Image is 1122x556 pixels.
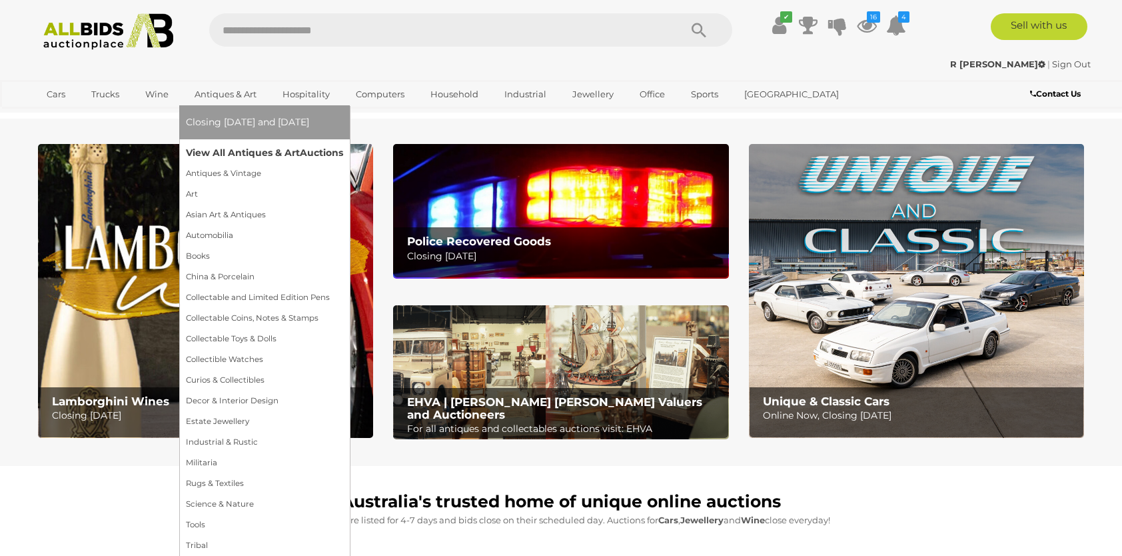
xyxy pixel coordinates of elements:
strong: Cars [658,515,678,525]
a: Unique & Classic Cars Unique & Classic Cars Online Now, Closing [DATE] [749,144,1084,438]
a: Cars [38,83,74,105]
a: Computers [347,83,413,105]
a: Sell with us [991,13,1087,40]
p: Closing [DATE] [52,407,366,424]
span: | [1047,59,1050,69]
a: Jewellery [564,83,622,105]
img: Lamborghini Wines [38,144,373,438]
a: Police Recovered Goods Police Recovered Goods Closing [DATE] [393,144,728,278]
b: Lamborghini Wines [52,395,169,408]
a: EHVA | Evans Hastings Valuers and Auctioneers EHVA | [PERSON_NAME] [PERSON_NAME] Valuers and Auct... [393,305,728,440]
i: 4 [898,11,909,23]
strong: R [PERSON_NAME] [950,59,1045,69]
a: Lamborghini Wines Lamborghini Wines Closing [DATE] [38,144,373,438]
a: Trucks [83,83,128,105]
p: For all antiques and collectables auctions visit: EHVA [407,421,721,437]
strong: Jewellery [680,515,724,525]
img: Allbids.com.au [36,13,181,50]
a: Antiques & Art [186,83,265,105]
a: 16 [857,13,877,37]
a: Sign Out [1052,59,1091,69]
img: Unique & Classic Cars [749,144,1084,438]
a: Office [631,83,674,105]
button: Search [666,13,732,47]
a: Contact Us [1030,87,1084,101]
img: EHVA | Evans Hastings Valuers and Auctioneers [393,305,728,440]
a: Wine [137,83,177,105]
a: [GEOGRAPHIC_DATA] [736,83,847,105]
a: Industrial [496,83,555,105]
a: Sports [682,83,727,105]
a: 4 [886,13,906,37]
a: R [PERSON_NAME] [950,59,1047,69]
a: ✔ [769,13,789,37]
a: Household [422,83,487,105]
i: 16 [867,11,880,23]
i: ✔ [780,11,792,23]
p: Online Now, Closing [DATE] [763,407,1077,424]
img: Police Recovered Goods [393,144,728,278]
a: Hospitality [274,83,338,105]
strong: Wine [741,515,765,525]
b: EHVA | [PERSON_NAME] [PERSON_NAME] Valuers and Auctioneers [407,395,702,421]
b: Unique & Classic Cars [763,395,889,408]
h1: Australia's trusted home of unique online auctions [45,493,1077,511]
p: All Auctions are listed for 4-7 days and bids close on their scheduled day. Auctions for , and cl... [45,513,1077,528]
b: Police Recovered Goods [407,235,551,248]
b: Contact Us [1030,89,1081,99]
p: Closing [DATE] [407,248,721,265]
